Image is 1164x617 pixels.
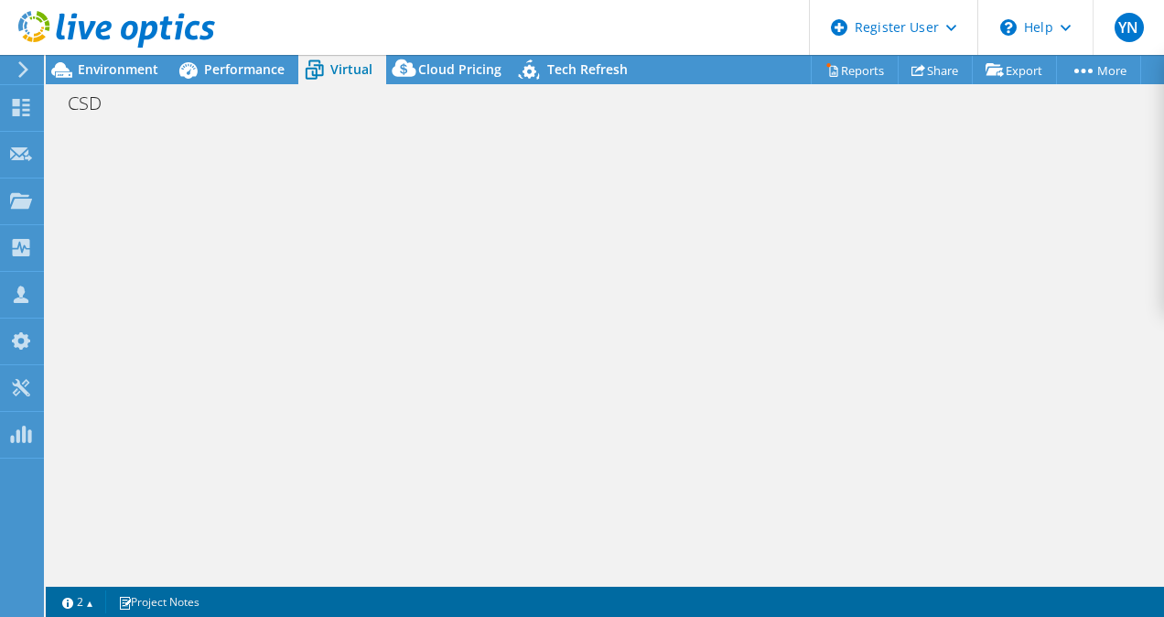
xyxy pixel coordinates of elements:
[105,590,212,613] a: Project Notes
[78,60,158,78] span: Environment
[898,56,973,84] a: Share
[811,56,899,84] a: Reports
[1000,19,1017,36] svg: \n
[330,60,372,78] span: Virtual
[59,93,130,114] h1: CSD
[972,56,1057,84] a: Export
[49,590,106,613] a: 2
[1056,56,1141,84] a: More
[204,60,285,78] span: Performance
[547,60,628,78] span: Tech Refresh
[418,60,501,78] span: Cloud Pricing
[1115,13,1144,42] span: YN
